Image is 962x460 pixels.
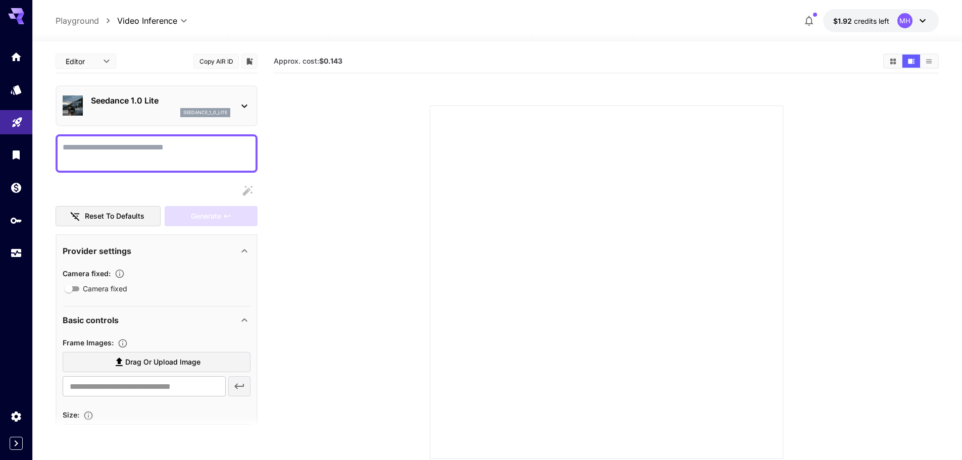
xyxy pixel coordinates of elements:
[79,411,97,421] button: Adjust the dimensions of the generated image by specifying its width and height in pixels, or sel...
[854,17,889,25] span: credits left
[63,411,79,419] span: Size :
[833,16,889,26] div: $1.91538
[193,54,239,69] button: Copy AIR ID
[114,338,132,348] button: Upload frame images.
[10,247,22,260] div: Usage
[66,56,97,67] span: Editor
[63,239,250,263] div: Provider settings
[117,15,177,27] span: Video Inference
[10,50,22,63] div: Home
[63,245,131,257] p: Provider settings
[63,308,250,332] div: Basic controls
[10,83,22,96] div: Models
[884,55,902,68] button: Show media in grid view
[63,314,119,326] p: Basic controls
[63,352,250,373] label: Drag or upload image
[10,148,22,161] div: Library
[897,13,913,28] div: MH
[10,410,22,423] div: Settings
[56,206,161,227] button: Reset to defaults
[10,181,22,194] div: Wallet
[63,338,114,347] span: Frame Images :
[823,9,939,32] button: $1.91538MH
[10,214,22,227] div: API Keys
[920,55,938,68] button: Show media in list view
[11,113,23,125] div: Playground
[10,437,23,450] button: Expand sidebar
[125,356,200,369] span: Drag or upload image
[183,109,227,116] p: seedance_1_0_lite
[56,15,99,27] a: Playground
[274,57,342,65] span: Approx. cost:
[883,54,939,69] div: Show media in grid viewShow media in video viewShow media in list view
[56,15,117,27] nav: breadcrumb
[833,17,854,25] span: $1.92
[902,55,920,68] button: Show media in video view
[91,94,230,107] p: Seedance 1.0 Lite
[63,90,250,121] div: Seedance 1.0 Liteseedance_1_0_lite
[83,283,127,294] span: Camera fixed
[245,55,254,67] button: Add to library
[63,269,111,278] span: Camera fixed :
[319,57,342,65] b: $0.143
